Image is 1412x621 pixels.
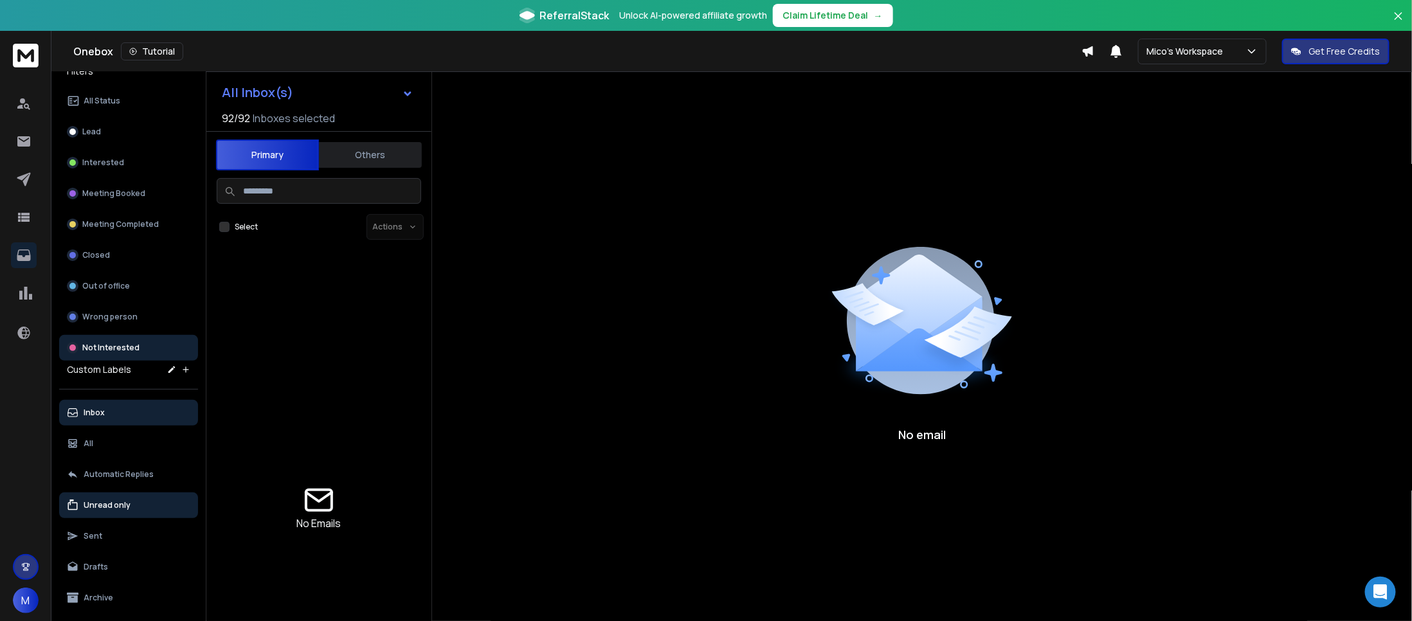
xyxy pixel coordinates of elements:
p: Lead [82,127,101,137]
button: M [13,588,39,613]
label: Select [235,222,258,232]
h3: Custom Labels [67,363,131,376]
button: Get Free Credits [1282,39,1389,64]
p: All Status [84,96,120,106]
p: Sent [84,531,102,541]
p: Wrong person [82,312,138,322]
p: Meeting Booked [82,188,145,199]
p: Out of office [82,281,130,291]
button: Tutorial [121,42,183,60]
button: Archive [59,585,198,611]
button: Wrong person [59,304,198,330]
button: Drafts [59,554,198,580]
button: Sent [59,523,198,549]
p: Interested [82,157,124,168]
span: → [874,9,883,22]
button: Out of office [59,273,198,299]
span: 92 / 92 [222,111,250,126]
p: Not Interested [82,343,140,353]
p: Get Free Credits [1309,45,1380,58]
button: All [59,431,198,456]
p: Inbox [84,408,105,418]
button: Inbox [59,400,198,426]
button: All Inbox(s) [212,80,424,105]
button: Closed [59,242,198,268]
h1: All Inbox(s) [222,86,293,99]
p: Closed [82,250,110,260]
button: All Status [59,88,198,114]
h3: Inboxes selected [253,111,335,126]
button: Claim Lifetime Deal→ [773,4,893,27]
span: ReferralStack [540,8,610,23]
p: All [84,438,93,449]
button: Unread only [59,492,198,518]
p: Mico's Workspace [1146,45,1228,58]
button: Automatic Replies [59,462,198,487]
p: Automatic Replies [84,469,154,480]
div: Open Intercom Messenger [1365,577,1396,607]
p: Drafts [84,562,108,572]
div: Onebox [73,42,1082,60]
button: Others [319,141,422,169]
p: No email [898,426,946,444]
button: Lead [59,119,198,145]
button: Primary [216,139,319,170]
p: Meeting Completed [82,219,159,230]
p: Archive [84,593,113,603]
button: Meeting Completed [59,212,198,237]
p: No Emails [297,516,341,531]
p: Unread only [84,500,131,510]
p: Unlock AI-powered affiliate growth [620,9,768,22]
button: Close banner [1390,8,1407,39]
button: Not Interested [59,335,198,361]
button: Interested [59,150,198,175]
button: Meeting Booked [59,181,198,206]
